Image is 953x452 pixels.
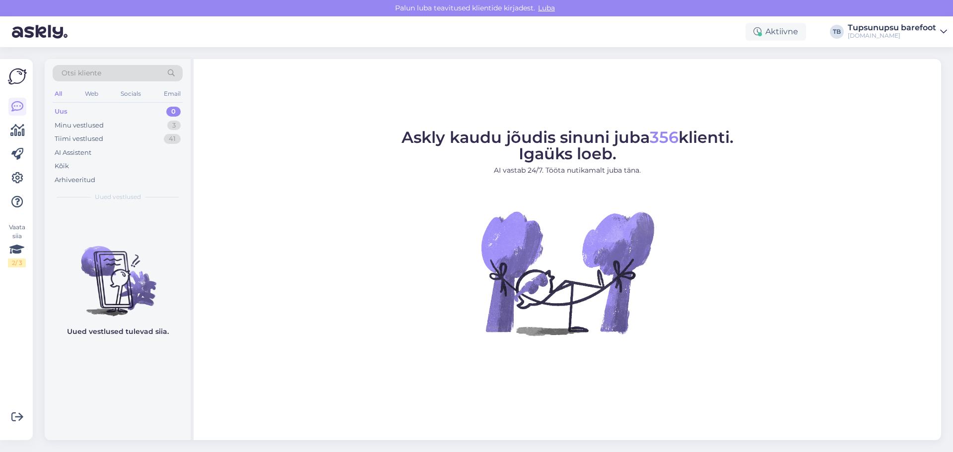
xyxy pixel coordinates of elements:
[848,24,936,32] div: Tupsunupsu barefoot
[402,128,734,163] span: Askly kaudu jõudis sinuni juba klienti. Igaüks loeb.
[166,107,181,117] div: 0
[8,223,26,267] div: Vaata siia
[55,161,69,171] div: Kõik
[55,175,95,185] div: Arhiveeritud
[95,193,141,201] span: Uued vestlused
[45,228,191,318] img: No chats
[55,107,68,117] div: Uus
[162,87,183,100] div: Email
[67,326,169,337] p: Uued vestlused tulevad siia.
[167,121,181,130] div: 3
[119,87,143,100] div: Socials
[55,148,91,158] div: AI Assistent
[55,134,103,144] div: Tiimi vestlused
[62,68,101,78] span: Otsi kliente
[8,67,27,86] img: Askly Logo
[830,25,844,39] div: TB
[650,128,679,147] span: 356
[8,258,26,267] div: 2 / 3
[848,32,936,40] div: [DOMAIN_NAME]
[746,23,806,41] div: Aktiivne
[164,134,181,144] div: 41
[53,87,64,100] div: All
[848,24,947,40] a: Tupsunupsu barefoot[DOMAIN_NAME]
[402,165,734,176] p: AI vastab 24/7. Tööta nutikamalt juba täna.
[478,184,657,362] img: No Chat active
[83,87,100,100] div: Web
[535,3,558,12] span: Luba
[55,121,104,130] div: Minu vestlused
